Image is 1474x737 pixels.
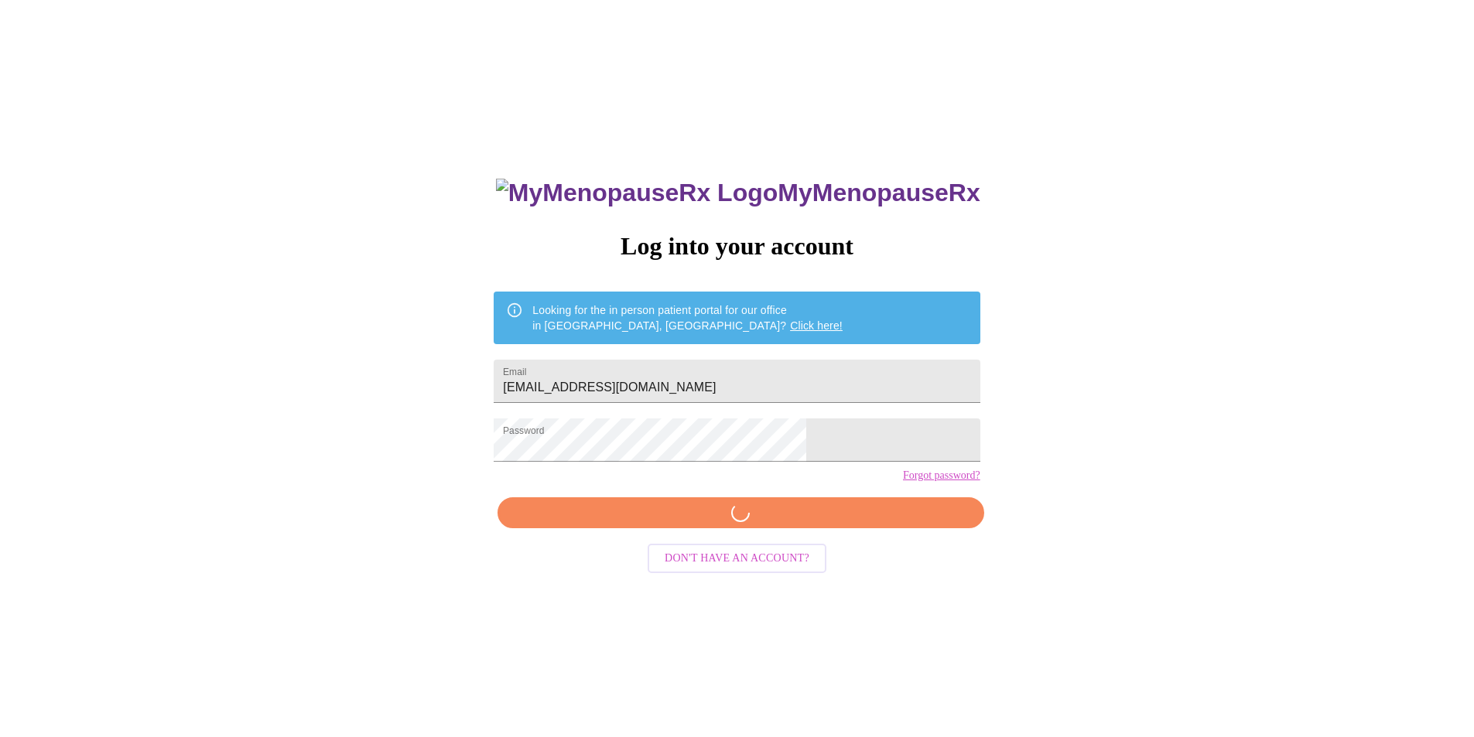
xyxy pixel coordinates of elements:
button: Don't have an account? [648,544,826,574]
span: Don't have an account? [665,549,809,568]
img: MyMenopauseRx Logo [496,179,778,207]
h3: MyMenopauseRx [496,179,980,207]
div: Looking for the in person patient portal for our office in [GEOGRAPHIC_DATA], [GEOGRAPHIC_DATA]? [532,296,843,339]
h3: Log into your account [494,232,980,261]
a: Forgot password? [903,469,980,482]
a: Don't have an account? [644,551,830,564]
a: Click here! [790,319,843,332]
